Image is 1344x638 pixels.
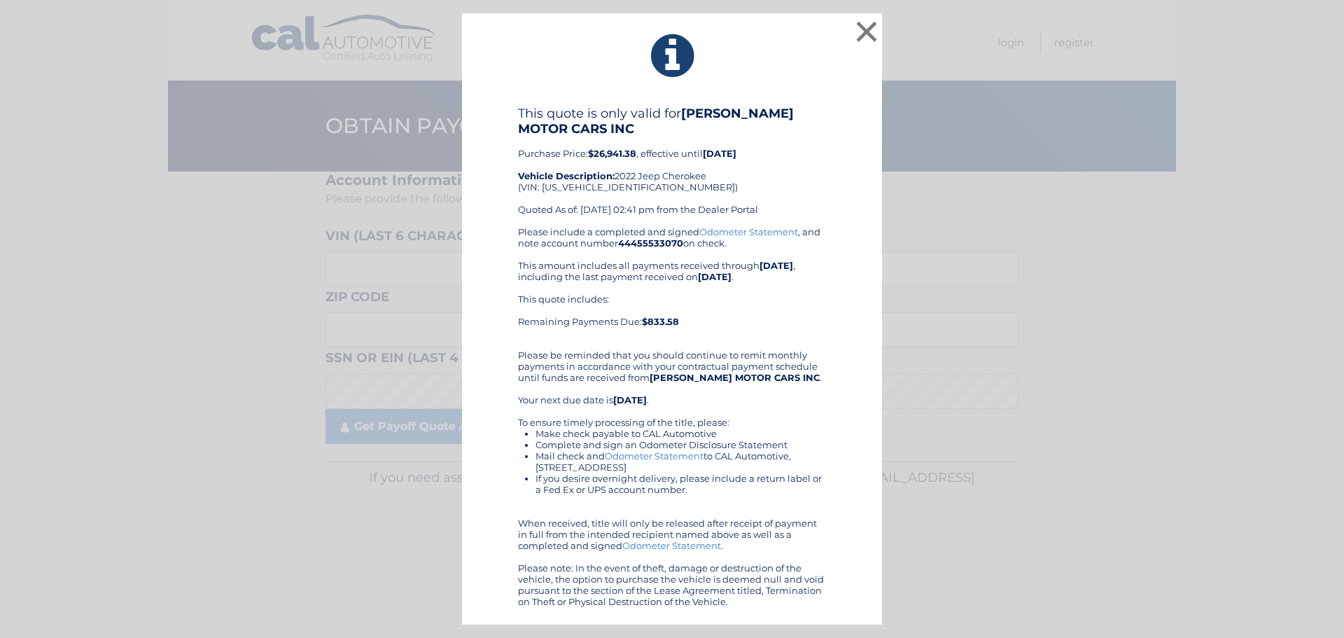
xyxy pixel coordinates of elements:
[535,450,826,473] li: Mail check and to CAL Automotive, [STREET_ADDRESS]
[535,439,826,450] li: Complete and sign an Odometer Disclosure Statement
[613,394,647,405] b: [DATE]
[518,170,615,181] strong: Vehicle Description:
[588,148,636,159] b: $26,941.38
[518,106,826,226] div: Purchase Price: , effective until 2022 Jeep Cherokee (VIN: [US_VEHICLE_IDENTIFICATION_NUMBER]) Qu...
[618,237,683,249] b: 44455533070
[518,226,826,607] div: Please include a completed and signed , and note account number on check. This amount includes al...
[759,260,793,271] b: [DATE]
[622,540,721,551] a: Odometer Statement
[535,473,826,495] li: If you desire overnight delivery, please include a return label or a Fed Ex or UPS account number.
[535,428,826,439] li: Make check payable to CAL Automotive
[518,106,826,137] h4: This quote is only valid for
[650,372,820,383] b: [PERSON_NAME] MOTOR CARS INC
[518,293,826,338] div: This quote includes: Remaining Payments Due:
[518,106,794,137] b: [PERSON_NAME] MOTOR CARS INC
[853,18,881,46] button: ×
[699,226,798,237] a: Odometer Statement
[703,148,736,159] b: [DATE]
[698,271,731,282] b: [DATE]
[605,450,703,462] a: Odometer Statement
[642,316,679,327] b: $833.58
